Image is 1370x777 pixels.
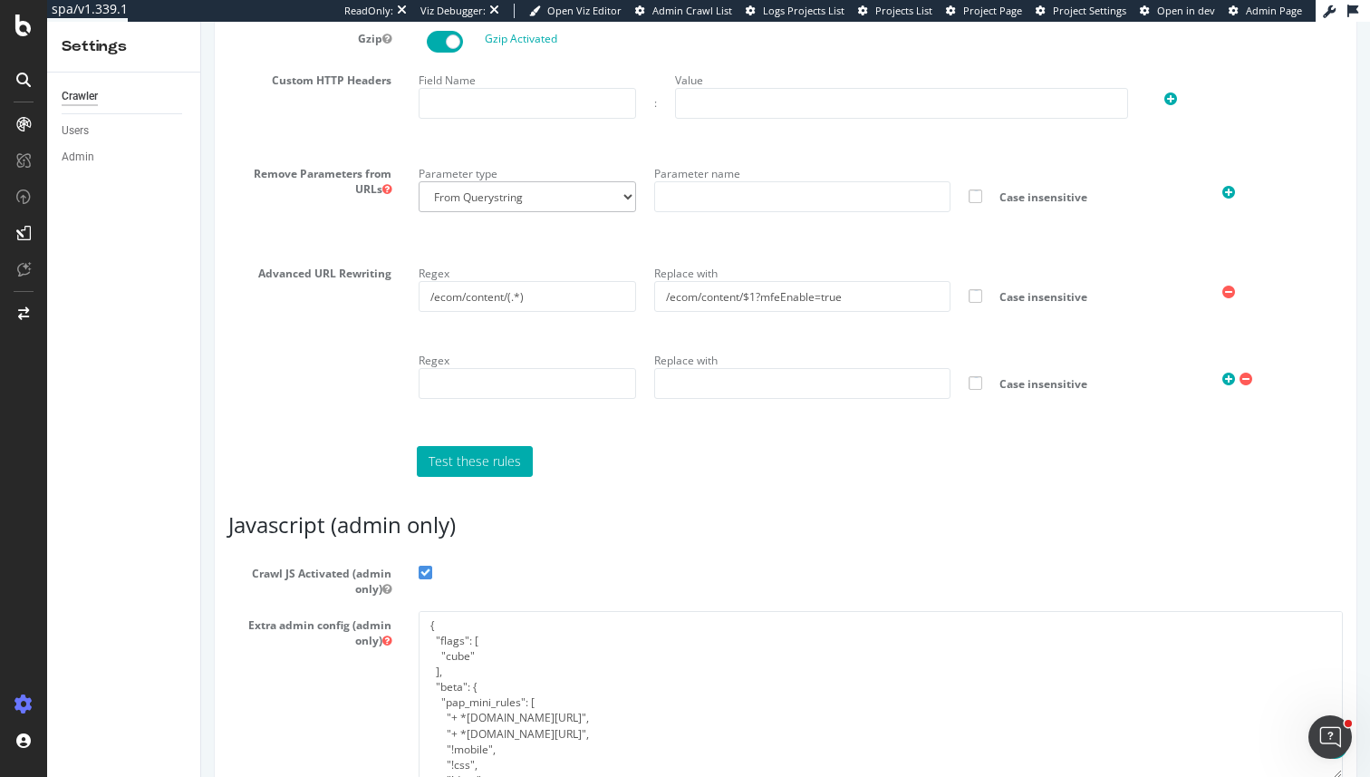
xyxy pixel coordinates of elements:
[62,87,188,106] a: Crawler
[62,36,186,57] div: Settings
[284,9,356,24] label: Gzip Activated
[181,559,190,575] button: Crawl JS Activated (admin only)
[1053,4,1126,17] span: Project Settings
[785,267,989,283] span: Case insensitive
[217,325,248,346] label: Regex
[785,168,989,183] span: Case insensitive
[858,4,932,18] a: Projects List
[14,3,204,24] label: Gzip
[14,544,204,575] span: Crawl JS Activated (admin only)
[14,44,204,66] label: Custom HTTP Headers
[181,9,190,24] button: Gzip
[453,325,516,346] label: Replace with
[652,4,732,17] span: Admin Crawl List
[1036,4,1126,18] a: Project Settings
[14,589,204,626] label: Extra admin config (admin only)
[635,4,732,18] a: Admin Crawl List
[529,4,622,18] a: Open Viz Editor
[1229,4,1302,18] a: Admin Page
[453,73,456,89] div: :
[27,491,1142,515] h3: Javascript (admin only)
[420,4,486,18] div: Viz Debugger:
[963,4,1022,17] span: Project Page
[1308,715,1352,759] iframe: Intercom live chat
[344,4,393,18] div: ReadOnly:
[217,44,275,66] label: Field Name
[217,238,248,259] label: Regex
[453,238,516,259] label: Replace with
[14,238,204,259] label: Advanced URL Rewriting
[62,87,98,106] div: Crawler
[14,138,204,175] label: Remove Parameters from URLs
[217,589,1142,757] textarea: { "flags": [ "cube" ], "beta": { "pap_mini_rules": [ "+ *[DOMAIN_NAME][URL]", "+ *[DOMAIN_NAME][U...
[216,424,332,455] a: Test these rules
[946,4,1022,18] a: Project Page
[1157,4,1215,17] span: Open in dev
[785,355,989,370] span: Case insensitive
[763,4,844,17] span: Logs Projects List
[547,4,622,17] span: Open Viz Editor
[62,121,89,141] div: Users
[62,148,94,167] div: Admin
[1246,4,1302,17] span: Admin Page
[217,138,296,160] label: Parameter type
[453,138,539,160] label: Parameter name
[875,4,932,17] span: Projects List
[62,148,188,167] a: Admin
[474,44,502,66] label: Value
[746,4,844,18] a: Logs Projects List
[62,121,188,141] a: Users
[1140,4,1215,18] a: Open in dev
